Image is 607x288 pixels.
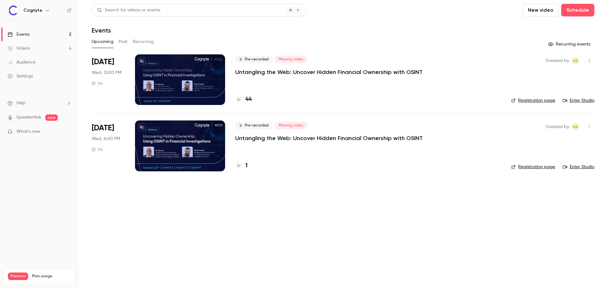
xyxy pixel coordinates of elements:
[563,164,594,170] a: Enter Studio
[16,100,26,107] span: Help
[511,164,555,170] a: Registration page
[245,162,248,170] h4: 1
[8,73,33,79] div: Settings
[546,123,569,131] span: Created by
[92,70,121,76] span: Wed, 12:00 PM
[235,95,252,104] a: 44
[16,128,40,135] span: What's new
[92,123,114,133] span: [DATE]
[133,37,154,47] button: Recurring
[245,95,252,104] h4: 44
[235,134,423,142] a: Untangling the Web: Uncover Hidden Financial Ownership with OSINT
[546,57,569,64] span: Created by
[92,120,125,171] div: Oct 22 Wed, 11:00 AM (America/New York)
[511,97,555,104] a: Registration page
[573,57,578,64] span: NA
[275,56,307,63] span: Missing video
[23,7,42,14] h6: Cognyte
[45,114,58,121] span: new
[92,27,111,34] h1: Events
[92,81,102,86] div: 1 h
[92,136,120,142] span: Wed, 6:00 PM
[235,68,423,76] a: Untangling the Web: Uncover Hidden Financial Ownership with OSINT
[8,59,36,65] div: Audience
[97,7,160,14] div: Search for videos or events
[92,147,102,152] div: 1 h
[64,129,71,135] iframe: Noticeable Trigger
[92,57,114,67] span: [DATE]
[523,4,559,16] button: New video
[8,100,71,107] li: help-dropdown-opener
[119,37,128,47] button: Past
[8,273,28,280] span: Premium
[16,114,41,121] a: SpeakerHub
[32,274,71,279] span: Plan usage
[235,56,273,63] span: Pre-recorded
[92,54,125,105] div: Oct 22 Wed, 12:00 PM (Asia/Jerusalem)
[275,122,307,129] span: Missing video
[563,97,594,104] a: Enter Studio
[545,39,594,49] button: Recurring events
[572,123,579,131] span: Noah Adler
[8,5,18,15] img: Cognyte
[235,122,273,129] span: Pre-recorded
[572,57,579,64] span: Noah Adler
[92,37,113,47] button: Upcoming
[561,4,594,16] button: Schedule
[8,45,30,52] div: Videos
[235,162,248,170] a: 1
[573,123,578,131] span: NA
[8,31,29,38] div: Events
